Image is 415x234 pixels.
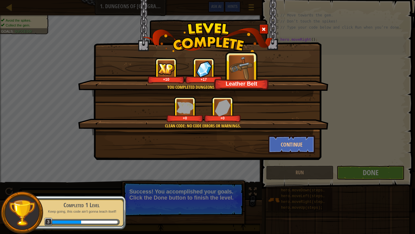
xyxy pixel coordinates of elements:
img: reward_icon_xp.png [158,63,175,75]
button: Continue [268,135,315,154]
img: portrait.png [229,55,254,81]
img: reward_icon_xp.png [177,102,194,114]
div: Leather Belt [216,80,267,87]
div: +0 [205,116,240,120]
div: +17 [187,77,221,82]
div: Completed 1 Level [43,201,120,209]
div: You completed Dungeons of Kithgard! [107,84,299,90]
div: +10 [149,77,183,82]
div: +0 [168,116,202,120]
div: Clean code: no code errors or warnings. [107,123,299,129]
img: trophy.png [8,199,36,227]
img: reward_icon_gems.png [215,99,231,116]
p: Keep going, this code ain't gonna teach itself! [43,209,120,214]
span: 3 [44,218,53,226]
img: reward_icon_gems.png [196,61,212,77]
img: level_complete.png [142,23,273,53]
